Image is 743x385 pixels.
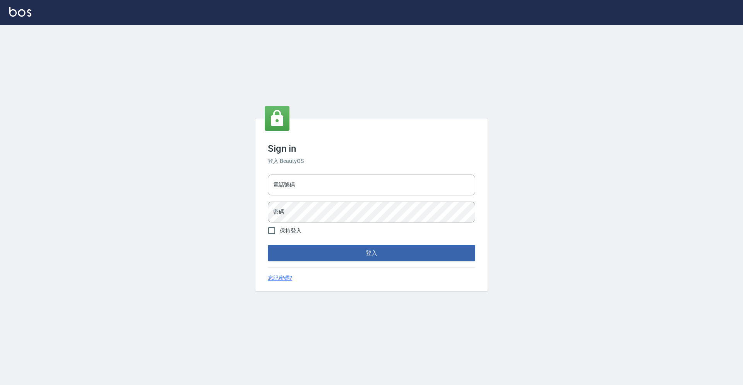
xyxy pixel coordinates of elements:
h3: Sign in [268,143,475,154]
h6: 登入 BeautyOS [268,157,475,165]
button: 登入 [268,245,475,261]
span: 保持登入 [280,227,301,235]
a: 忘記密碼? [268,274,292,282]
img: Logo [9,7,31,17]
